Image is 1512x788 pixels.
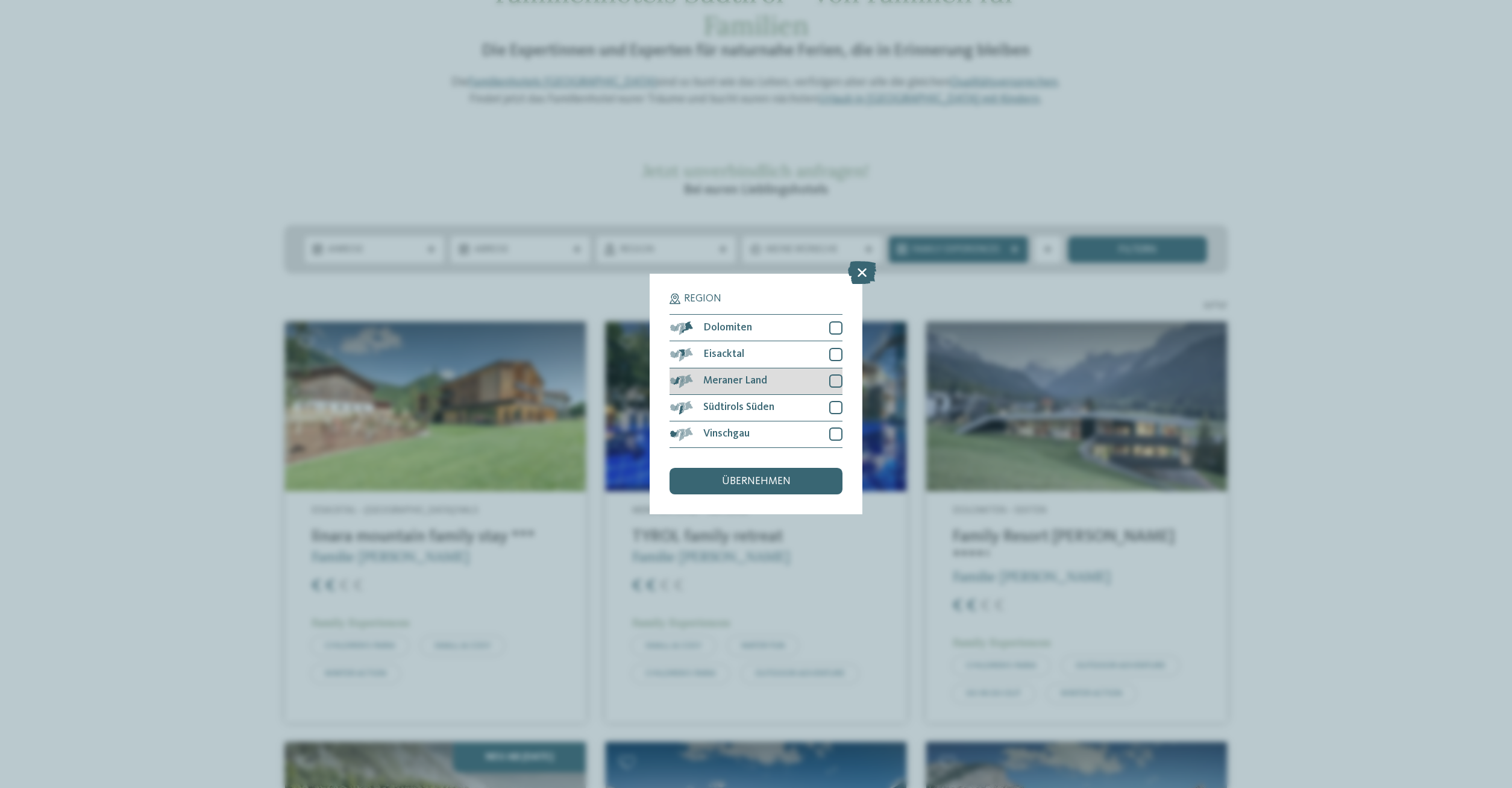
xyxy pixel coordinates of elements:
[703,429,750,440] span: Vinschgau
[703,402,774,413] span: Südtirols Süden
[703,323,752,333] span: Dolomiten
[703,376,767,386] span: Meraner Land
[684,294,721,304] span: Region
[722,476,791,487] span: übernehmen
[703,349,744,360] span: Eisacktal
